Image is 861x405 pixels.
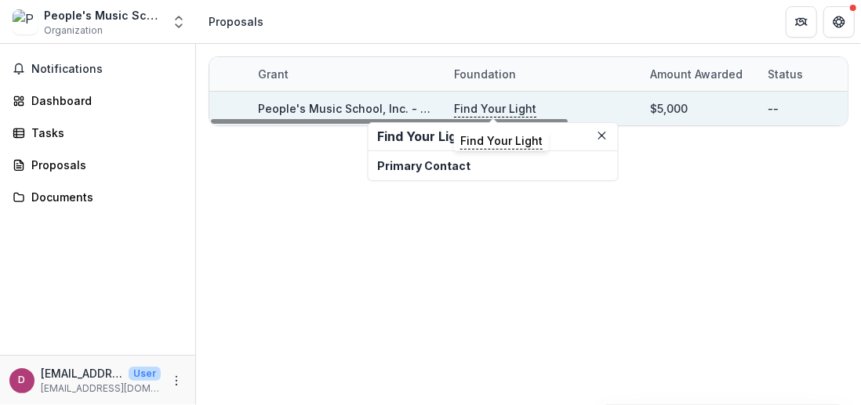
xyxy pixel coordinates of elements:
div: Documents [31,189,176,205]
div: development@peoplesmusicschool.org [19,375,26,385]
div: Grant [249,57,445,91]
div: Amount awarded [641,66,752,82]
div: Dashboard [31,92,176,109]
h2: Find Your Light [378,129,609,144]
button: Close [593,126,612,145]
div: $5,000 [650,100,688,117]
div: Tasks [31,125,176,141]
div: Proposals [209,13,263,30]
div: Foundation [445,66,525,82]
div: Foundation [445,57,641,91]
img: People's Music School, Inc. [13,9,38,34]
a: Dashboard [6,88,189,114]
button: Notifications [6,56,189,81]
p: Find Your Light [454,100,536,118]
div: -- [768,100,779,117]
span: Notifications [31,63,183,76]
div: People's Music School, Inc. [44,7,162,24]
p: [EMAIL_ADDRESS][DOMAIN_NAME] [41,381,161,396]
div: Proposals [31,157,176,173]
nav: breadcrumb [202,10,270,33]
a: People's Music School, Inc. - 2024 - FYL General Grant Application [258,102,627,115]
button: Get Help [823,6,855,38]
a: Documents [6,184,189,210]
div: Status [758,66,812,82]
button: Partners [786,6,817,38]
p: User [129,367,161,381]
p: [EMAIL_ADDRESS][DOMAIN_NAME] [41,365,122,381]
p: Primary Contact [378,157,609,174]
span: Organization [44,24,103,38]
a: Tasks [6,120,189,146]
div: Amount awarded [641,57,758,91]
a: Proposals [6,152,189,178]
button: More [167,371,186,390]
div: Grant [249,66,298,82]
button: Open entity switcher [168,6,190,38]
